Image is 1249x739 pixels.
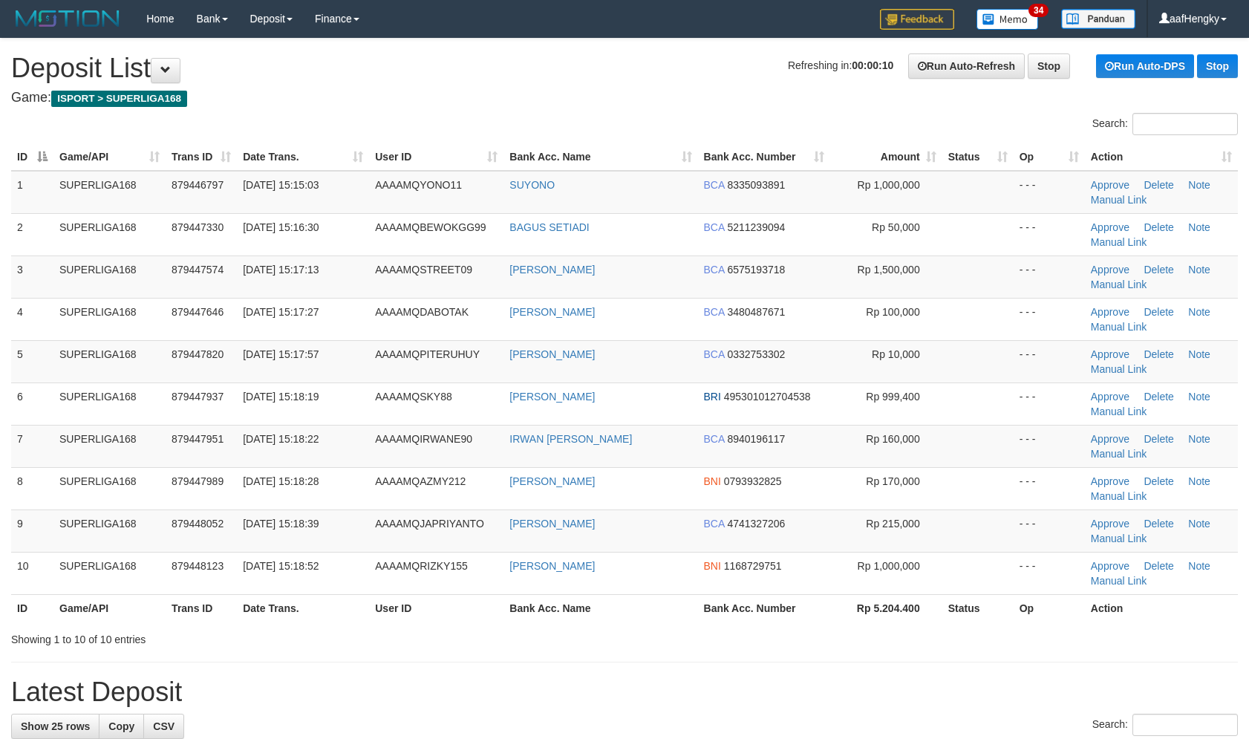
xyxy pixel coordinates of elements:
[509,433,632,445] a: IRWAN [PERSON_NAME]
[1144,348,1173,360] a: Delete
[509,475,595,487] a: [PERSON_NAME]
[243,264,319,276] span: [DATE] 15:17:13
[11,298,53,340] td: 4
[375,221,486,233] span: AAAAMQBEWOKGG99
[375,518,484,530] span: AAAAMQJAPRIYANTO
[866,391,919,403] span: Rp 999,400
[11,143,53,171] th: ID: activate to sort column descending
[375,391,452,403] span: AAAAMQSKY88
[1091,391,1129,403] a: Approve
[509,306,595,318] a: [PERSON_NAME]
[858,179,920,191] span: Rp 1,000,000
[866,433,919,445] span: Rp 160,000
[1188,391,1210,403] a: Note
[153,720,175,732] span: CSV
[369,143,503,171] th: User ID: activate to sort column ascending
[369,594,503,622] th: User ID
[509,348,595,360] a: [PERSON_NAME]
[509,221,589,233] a: BAGUS SETIADI
[53,255,166,298] td: SUPERLIGA168
[858,264,920,276] span: Rp 1,500,000
[1091,321,1147,333] a: Manual Link
[942,143,1014,171] th: Status: activate to sort column ascending
[143,714,184,739] a: CSV
[704,179,725,191] span: BCA
[727,348,785,360] span: Copy 0332753302 to clipboard
[1091,306,1129,318] a: Approve
[509,179,555,191] a: SUYONO
[727,179,785,191] span: Copy 8335093891 to clipboard
[1091,533,1147,544] a: Manual Link
[172,560,224,572] span: 879448123
[1144,475,1173,487] a: Delete
[724,475,782,487] span: Copy 0793932825 to clipboard
[172,179,224,191] span: 879446797
[243,179,319,191] span: [DATE] 15:15:03
[1132,714,1238,736] input: Search:
[866,475,919,487] span: Rp 170,000
[1132,113,1238,135] input: Search:
[704,221,725,233] span: BCA
[1144,518,1173,530] a: Delete
[698,594,830,622] th: Bank Acc. Number
[1188,518,1210,530] a: Note
[1085,143,1238,171] th: Action: activate to sort column ascending
[21,720,90,732] span: Show 25 rows
[375,264,472,276] span: AAAAMQSTREET09
[53,510,166,552] td: SUPERLIGA168
[858,560,920,572] span: Rp 1,000,000
[1085,594,1238,622] th: Action
[1091,575,1147,587] a: Manual Link
[375,306,469,318] span: AAAAMQDABOTAK
[1091,179,1129,191] a: Approve
[243,306,319,318] span: [DATE] 15:17:27
[11,171,53,214] td: 1
[1188,348,1210,360] a: Note
[704,348,725,360] span: BCA
[724,391,811,403] span: Copy 495301012704538 to clipboard
[375,179,462,191] span: AAAAMQYONO11
[51,91,187,107] span: ISPORT > SUPERLIGA168
[727,221,785,233] span: Copy 5211239094 to clipboard
[243,433,319,445] span: [DATE] 15:18:22
[1061,9,1135,29] img: panduan.png
[11,425,53,467] td: 7
[172,306,224,318] span: 879447646
[53,552,166,594] td: SUPERLIGA168
[172,264,224,276] span: 879447574
[830,143,942,171] th: Amount: activate to sort column ascending
[11,714,100,739] a: Show 25 rows
[1014,594,1085,622] th: Op
[1144,179,1173,191] a: Delete
[11,53,1238,83] h1: Deposit List
[1014,171,1085,214] td: - - -
[53,171,166,214] td: SUPERLIGA168
[704,560,721,572] span: BNI
[509,560,595,572] a: [PERSON_NAME]
[503,594,697,622] th: Bank Acc. Name
[1091,433,1129,445] a: Approve
[172,518,224,530] span: 879448052
[11,594,53,622] th: ID
[1091,490,1147,502] a: Manual Link
[53,143,166,171] th: Game/API: activate to sort column ascending
[1014,298,1085,340] td: - - -
[1197,54,1238,78] a: Stop
[1188,264,1210,276] a: Note
[1188,221,1210,233] a: Note
[1014,255,1085,298] td: - - -
[172,221,224,233] span: 879447330
[243,475,319,487] span: [DATE] 15:18:28
[53,382,166,425] td: SUPERLIGA168
[704,306,725,318] span: BCA
[1014,552,1085,594] td: - - -
[11,677,1238,707] h1: Latest Deposit
[872,221,920,233] span: Rp 50,000
[1028,4,1049,17] span: 34
[53,213,166,255] td: SUPERLIGA168
[243,518,319,530] span: [DATE] 15:18:39
[1091,475,1129,487] a: Approve
[1091,348,1129,360] a: Approve
[866,306,919,318] span: Rp 100,000
[11,91,1238,105] h4: Game:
